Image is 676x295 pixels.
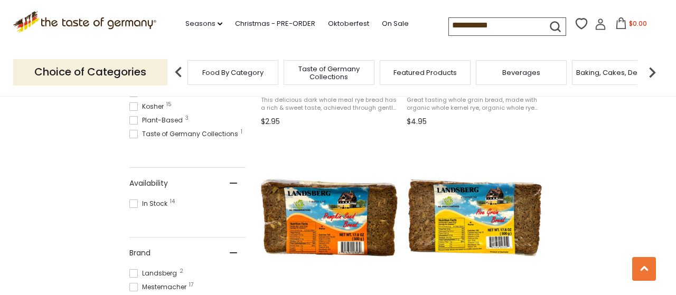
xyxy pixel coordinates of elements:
[407,96,543,112] span: Great tasting whole grain bread, made with organic whole kernel rye, organic whole rye flour, org...
[168,62,189,83] img: previous arrow
[393,69,457,77] a: Featured Products
[185,116,189,121] span: 3
[129,116,186,125] span: Plant-Based
[261,116,280,127] span: $2.95
[129,269,180,278] span: Landsberg
[13,59,167,85] p: Choice of Categories
[328,18,369,30] a: Oktoberfest
[166,102,172,107] span: 15
[129,282,190,292] span: Mestemacher
[642,62,663,83] img: next arrow
[241,129,242,135] span: 1
[407,116,427,127] span: $4.95
[129,102,167,111] span: Kosher
[287,65,371,81] a: Taste of Germany Collections
[170,199,175,204] span: 14
[202,69,264,77] a: Food By Category
[129,178,168,189] span: Availability
[180,269,183,274] span: 2
[576,69,658,77] a: Baking, Cakes, Desserts
[261,96,398,112] span: This delicious dark whole meal rye bread has a rich & sweet taste, achieved through gentle baking...
[129,129,241,139] span: Taste of Germany Collections
[129,199,171,208] span: In Stock
[185,18,222,30] a: Seasons
[189,282,193,288] span: 17
[502,69,540,77] a: Beverages
[235,18,315,30] a: Christmas - PRE-ORDER
[129,248,151,259] span: Brand
[382,18,409,30] a: On Sale
[608,17,653,33] button: $0.00
[629,19,647,28] span: $0.00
